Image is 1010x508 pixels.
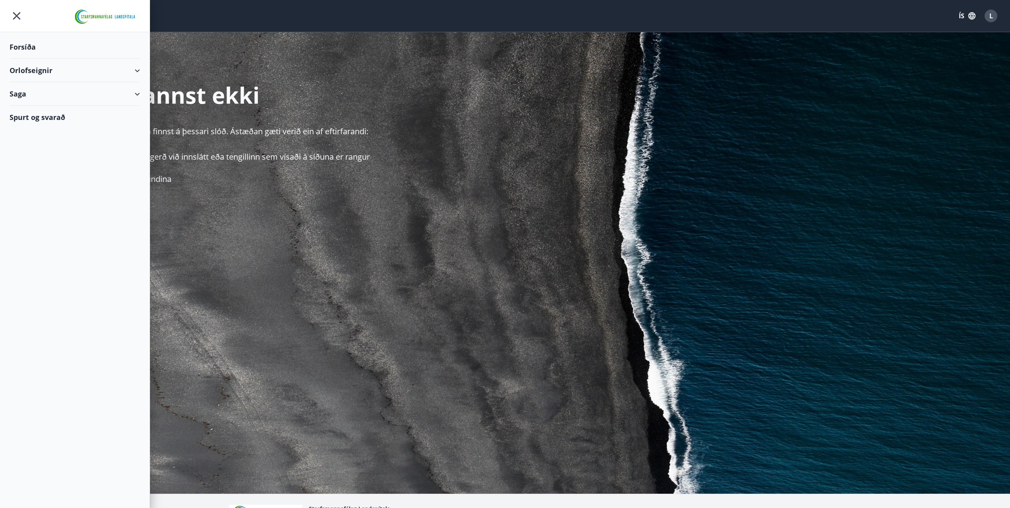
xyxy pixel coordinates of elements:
p: Við biðjumst velvirðingar en engin síða finnst á þessari slóð. Ástæðan gæti verið ein af eftirfar... [10,126,1010,137]
button: ÍS [954,9,980,23]
li: Þessi síða hefur verið fjarlægð [25,162,1010,174]
button: L [981,6,1000,25]
div: Orlofseignir [10,59,140,82]
span: L [989,12,993,20]
img: union_logo [71,9,140,25]
div: Forsíða [10,35,140,59]
li: Síðan er ekki aðgengileg þessa stundina [25,174,1010,185]
button: menu [10,9,24,23]
div: Saga [10,82,140,106]
div: Spurt og svarað [10,106,140,129]
li: Slóðin á síðuna er ekki til, villa var gerð við innslátt eða tengillinn sem vísaði á síðuna er ra... [25,151,1010,162]
p: 404 - Síðan fannst ekki [10,80,1010,110]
